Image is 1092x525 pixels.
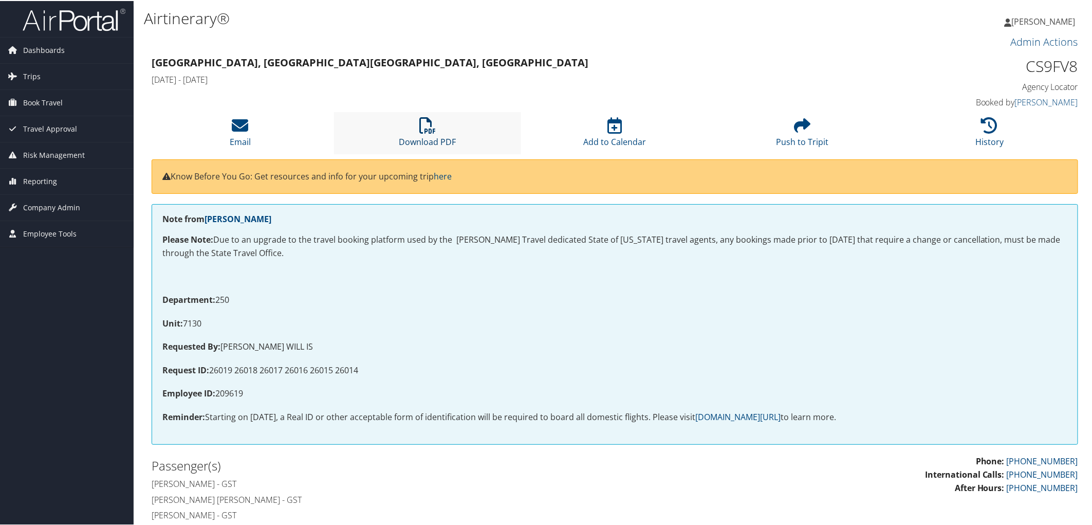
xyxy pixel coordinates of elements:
[23,7,125,31] img: airportal-logo.png
[1007,481,1078,493] a: [PHONE_NUMBER]
[162,232,1067,259] p: Due to an upgrade to the travel booking platform used by the [PERSON_NAME] Travel dedicated State...
[23,168,57,193] span: Reporting
[23,141,85,167] span: Risk Management
[858,55,1078,76] h1: CS9FV8
[1005,5,1086,36] a: [PERSON_NAME]
[152,493,607,504] h4: [PERSON_NAME] [PERSON_NAME] - GST
[695,410,781,422] a: [DOMAIN_NAME][URL]
[162,293,1067,306] p: 250
[162,316,1067,330] p: 7130
[144,7,772,28] h1: Airtinerary®
[162,386,1067,400] p: 209619
[583,122,646,147] a: Add to Calendar
[23,37,65,62] span: Dashboards
[230,122,251,147] a: Email
[162,364,209,375] strong: Request ID:
[152,73,843,84] h4: [DATE] - [DATE]
[1011,34,1078,48] a: Admin Actions
[858,96,1078,107] h4: Booked by
[23,220,77,246] span: Employee Tools
[976,455,1005,466] strong: Phone:
[205,212,271,224] a: [PERSON_NAME]
[23,63,41,88] span: Trips
[152,456,607,474] h2: Passenger(s)
[1012,15,1076,26] span: [PERSON_NAME]
[23,89,63,115] span: Book Travel
[162,410,205,422] strong: Reminder:
[162,340,220,351] strong: Requested By:
[858,80,1078,92] h4: Agency Locator
[162,363,1067,376] p: 26019 26018 26017 26016 26015 26014
[1007,468,1078,479] a: [PHONE_NUMBER]
[955,481,1005,493] strong: After Hours:
[434,170,452,181] a: here
[1015,96,1078,107] a: [PERSON_NAME]
[152,477,607,488] h4: [PERSON_NAME] - GST
[162,339,1067,353] p: [PERSON_NAME] WILL IS
[23,194,80,220] span: Company Admin
[162,387,215,398] strong: Employee ID:
[925,468,1005,479] strong: International Calls:
[776,122,828,147] a: Push to Tripit
[162,410,1067,423] p: Starting on [DATE], a Real ID or other acceptable form of identification will be required to boar...
[162,233,213,244] strong: Please Note:
[152,509,607,520] h4: [PERSON_NAME] - GST
[162,212,271,224] strong: Note from
[23,115,77,141] span: Travel Approval
[162,293,215,304] strong: Department:
[162,169,1067,183] p: Know Before You Go: Get resources and info for your upcoming trip
[162,317,183,328] strong: Unit:
[399,122,456,147] a: Download PDF
[152,55,588,68] strong: [GEOGRAPHIC_DATA], [GEOGRAPHIC_DATA] [GEOGRAPHIC_DATA], [GEOGRAPHIC_DATA]
[1007,455,1078,466] a: [PHONE_NUMBER]
[975,122,1004,147] a: History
